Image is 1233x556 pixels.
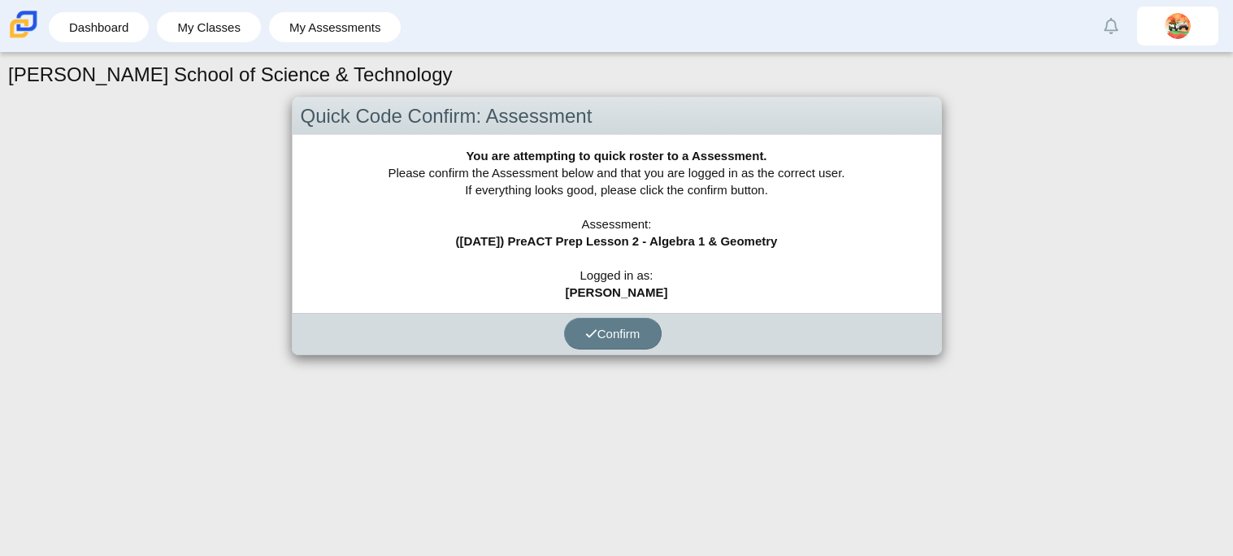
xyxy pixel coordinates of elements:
a: My Classes [165,12,253,42]
img: Carmen School of Science & Technology [7,7,41,41]
a: Carmen School of Science & Technology [7,30,41,44]
button: Confirm [564,318,662,350]
a: Alerts [1093,8,1129,44]
h1: [PERSON_NAME] School of Science & Technology [8,61,453,89]
b: [PERSON_NAME] [566,285,668,299]
a: My Assessments [277,12,393,42]
b: ([DATE]) PreACT Prep Lesson 2 - Algebra 1 & Geometry [456,234,778,248]
a: giovani.morales.bmeGdm [1137,7,1218,46]
span: Confirm [585,327,640,341]
b: You are attempting to quick roster to a Assessment. [466,149,766,163]
div: Quick Code Confirm: Assessment [293,98,941,136]
div: Please confirm the Assessment below and that you are logged in as the correct user. If everything... [293,135,941,313]
img: giovani.morales.bmeGdm [1165,13,1191,39]
a: Dashboard [57,12,141,42]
